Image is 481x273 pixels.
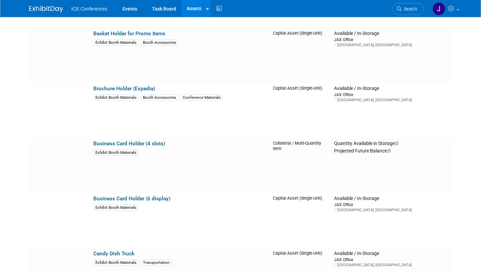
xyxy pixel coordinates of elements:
a: Candy Dish Truck [93,251,134,257]
a: Brochure Holder (Expedia) [93,86,155,92]
div: Exhibit Booth Materials [93,259,138,266]
a: Business Card Holder (4 slots) [93,141,165,147]
div: [GEOGRAPHIC_DATA], [GEOGRAPHIC_DATA] [334,207,449,213]
td: Collateral / Multi-Quantity Item [270,138,331,193]
div: Booth Accessories [141,94,178,101]
div: Available / In-Storage [334,196,449,202]
div: Exhibit Booth Materials [93,94,138,101]
div: Quantity Available in Storage: [334,141,449,147]
div: Exhibit Booth Materials [93,39,138,46]
a: Business Card Holder (6 display) [93,196,170,202]
a: Basket Holder for Promo Items [93,31,165,37]
div: Exhibit Booth Materials [93,204,138,211]
div: JAX Office [334,257,449,262]
div: Booth Accessories [141,39,178,46]
td: Capital Asset (Single-Unit) [270,193,331,248]
div: Transportation [141,259,172,266]
div: JAX Office [334,92,449,97]
div: [GEOGRAPHIC_DATA], [GEOGRAPHIC_DATA] [334,97,449,103]
div: [GEOGRAPHIC_DATA], [GEOGRAPHIC_DATA] [334,262,449,268]
div: Available / In-Storage [334,86,449,92]
div: Exhibit Booth Materials [93,149,138,156]
div: [GEOGRAPHIC_DATA], [GEOGRAPHIC_DATA] [334,42,449,48]
a: Search [392,3,424,15]
div: JAX Office [334,202,449,207]
img: Jessica Villanueva [432,2,445,15]
div: Conference Materials [181,94,223,101]
td: Capital Asset (Single-Unit) [270,28,331,83]
div: Available / In-Storage [334,31,449,37]
td: Capital Asset (Single-Unit) [270,83,331,138]
span: Search [402,6,417,12]
div: Available / In-Storage [334,251,449,257]
span: 0 [388,148,391,153]
span: ICE Conferences [71,6,108,12]
div: Projected Future Balance: [334,147,449,154]
div: JAX Office [334,37,449,42]
span: 0 [396,141,399,146]
img: ExhibitDay [29,6,63,13]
